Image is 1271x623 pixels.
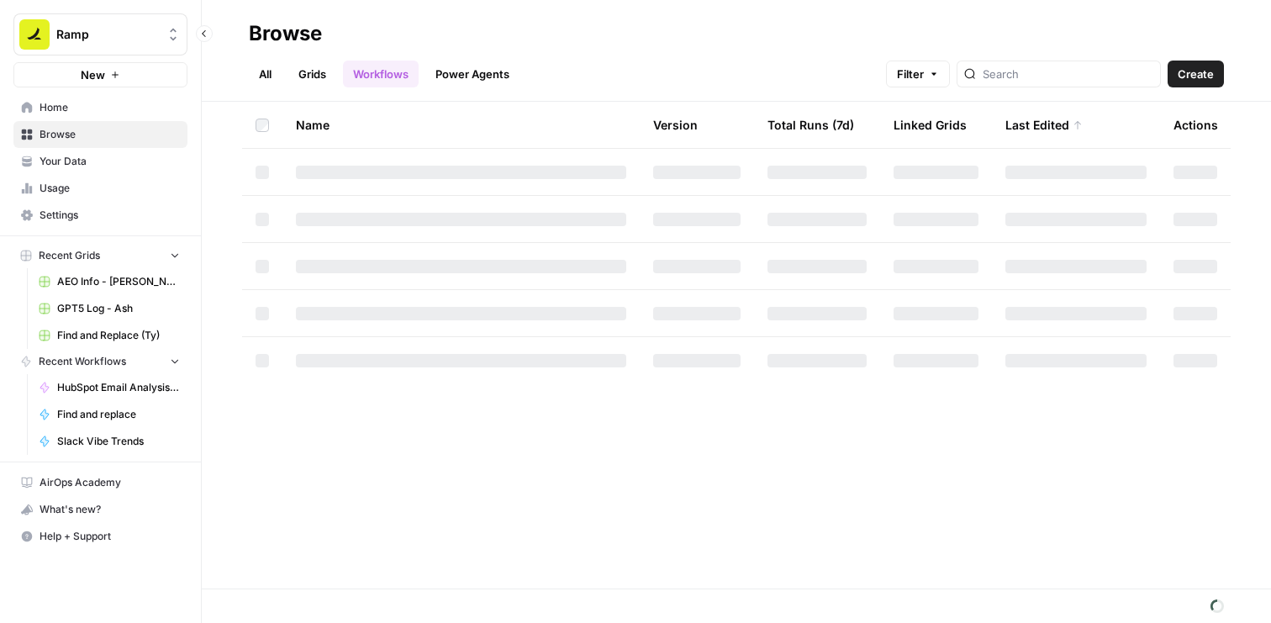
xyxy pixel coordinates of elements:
a: Slack Vibe Trends [31,428,187,455]
button: Create [1168,61,1224,87]
span: Settings [40,208,180,223]
span: Slack Vibe Trends [57,434,180,449]
span: Ramp [56,26,158,43]
a: AirOps Academy [13,469,187,496]
div: Actions [1173,102,1218,148]
span: Usage [40,181,180,196]
span: Home [40,100,180,115]
button: What's new? [13,496,187,523]
img: Ramp Logo [19,19,50,50]
span: Recent Grids [39,248,100,263]
div: Linked Grids [894,102,967,148]
a: HubSpot Email Analysis Segment [31,374,187,401]
a: Browse [13,121,187,148]
span: AirOps Academy [40,475,180,490]
span: Find and replace [57,407,180,422]
a: Power Agents [425,61,519,87]
a: GPT5 Log - Ash [31,295,187,322]
a: Find and Replace (Ty) [31,322,187,349]
button: Recent Grids [13,243,187,268]
a: Settings [13,202,187,229]
a: Usage [13,175,187,202]
span: Recent Workflows [39,354,126,369]
span: Help + Support [40,529,180,544]
span: AEO Info - [PERSON_NAME] [57,274,180,289]
button: Filter [886,61,950,87]
span: Filter [897,66,924,82]
span: HubSpot Email Analysis Segment [57,380,180,395]
span: Create [1178,66,1214,82]
a: AEO Info - [PERSON_NAME] [31,268,187,295]
a: Find and replace [31,401,187,428]
span: Find and Replace (Ty) [57,328,180,343]
a: All [249,61,282,87]
div: Last Edited [1005,102,1083,148]
span: GPT5 Log - Ash [57,301,180,316]
div: Total Runs (7d) [767,102,854,148]
div: Name [296,102,626,148]
div: What's new? [14,497,187,522]
input: Search [983,66,1153,82]
button: New [13,62,187,87]
button: Help + Support [13,523,187,550]
div: Browse [249,20,322,47]
button: Workspace: Ramp [13,13,187,55]
a: Home [13,94,187,121]
button: Recent Workflows [13,349,187,374]
div: Version [653,102,698,148]
span: Browse [40,127,180,142]
span: New [81,66,105,83]
a: Grids [288,61,336,87]
a: Workflows [343,61,419,87]
span: Your Data [40,154,180,169]
a: Your Data [13,148,187,175]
